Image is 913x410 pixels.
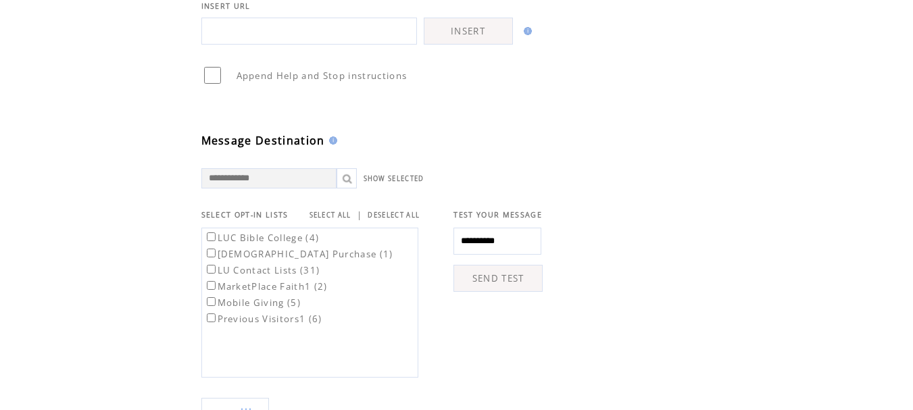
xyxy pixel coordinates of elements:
label: Mobile Giving (5) [204,297,301,309]
input: LUC Bible College (4) [207,232,216,241]
input: Mobile Giving (5) [207,297,216,306]
input: LU Contact Lists (31) [207,265,216,274]
label: LUC Bible College (4) [204,232,320,244]
input: [DEMOGRAPHIC_DATA] Purchase (1) [207,249,216,257]
a: SEND TEST [453,265,543,292]
label: [DEMOGRAPHIC_DATA] Purchase (1) [204,248,393,260]
span: Message Destination [201,133,325,148]
input: MarketPlace Faith1 (2) [207,281,216,290]
span: | [357,209,362,221]
a: INSERT [424,18,513,45]
input: Previous Visitors1 (6) [207,313,216,322]
label: MarketPlace Faith1 (2) [204,280,328,292]
a: SELECT ALL [310,211,351,220]
span: TEST YOUR MESSAGE [453,210,542,220]
span: Append Help and Stop instructions [237,70,408,82]
a: SHOW SELECTED [364,174,424,183]
img: help.gif [520,27,532,35]
span: INSERT URL [201,1,251,11]
img: help.gif [325,136,337,145]
a: DESELECT ALL [368,211,420,220]
label: LU Contact Lists (31) [204,264,320,276]
label: Previous Visitors1 (6) [204,313,322,325]
span: SELECT OPT-IN LISTS [201,210,289,220]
